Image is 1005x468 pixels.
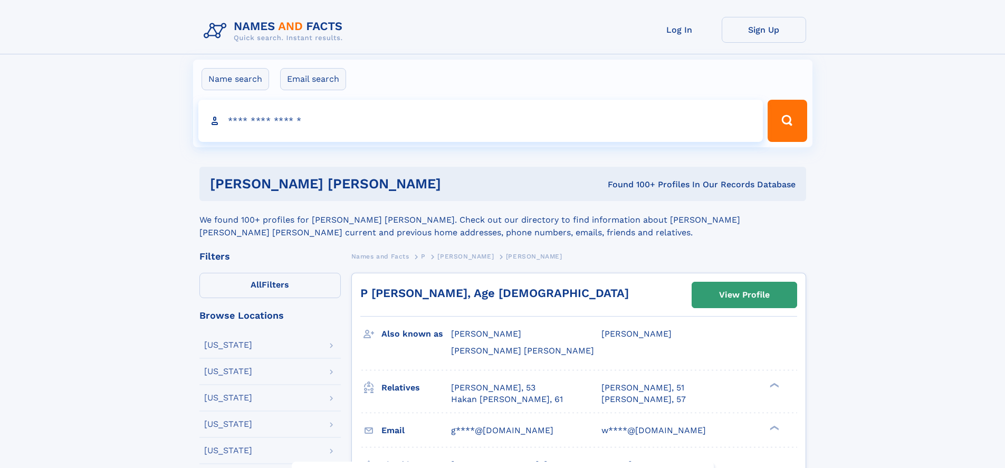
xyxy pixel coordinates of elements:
[251,280,262,290] span: All
[451,382,535,394] a: [PERSON_NAME], 53
[506,253,562,260] span: [PERSON_NAME]
[199,311,341,320] div: Browse Locations
[601,329,672,339] span: [PERSON_NAME]
[198,100,763,142] input: search input
[199,201,806,239] div: We found 100+ profiles for [PERSON_NAME] [PERSON_NAME]. Check out our directory to find informati...
[637,17,722,43] a: Log In
[202,68,269,90] label: Name search
[524,179,796,190] div: Found 100+ Profiles In Our Records Database
[692,282,797,308] a: View Profile
[204,446,252,455] div: [US_STATE]
[204,367,252,376] div: [US_STATE]
[381,422,451,440] h3: Email
[437,250,494,263] a: [PERSON_NAME]
[601,382,684,394] a: [PERSON_NAME], 51
[199,17,351,45] img: Logo Names and Facts
[204,341,252,349] div: [US_STATE]
[199,273,341,298] label: Filters
[437,253,494,260] span: [PERSON_NAME]
[381,379,451,397] h3: Relatives
[280,68,346,90] label: Email search
[199,252,341,261] div: Filters
[601,394,686,405] a: [PERSON_NAME], 57
[210,177,524,190] h1: [PERSON_NAME] [PERSON_NAME]
[768,100,807,142] button: Search Button
[722,17,806,43] a: Sign Up
[767,424,780,431] div: ❯
[204,394,252,402] div: [US_STATE]
[451,329,521,339] span: [PERSON_NAME]
[204,420,252,428] div: [US_STATE]
[451,346,594,356] span: [PERSON_NAME] [PERSON_NAME]
[451,394,563,405] a: Hakan [PERSON_NAME], 61
[381,325,451,343] h3: Also known as
[767,381,780,388] div: ❯
[360,286,629,300] a: P [PERSON_NAME], Age [DEMOGRAPHIC_DATA]
[719,283,770,307] div: View Profile
[351,250,409,263] a: Names and Facts
[421,250,426,263] a: P
[421,253,426,260] span: P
